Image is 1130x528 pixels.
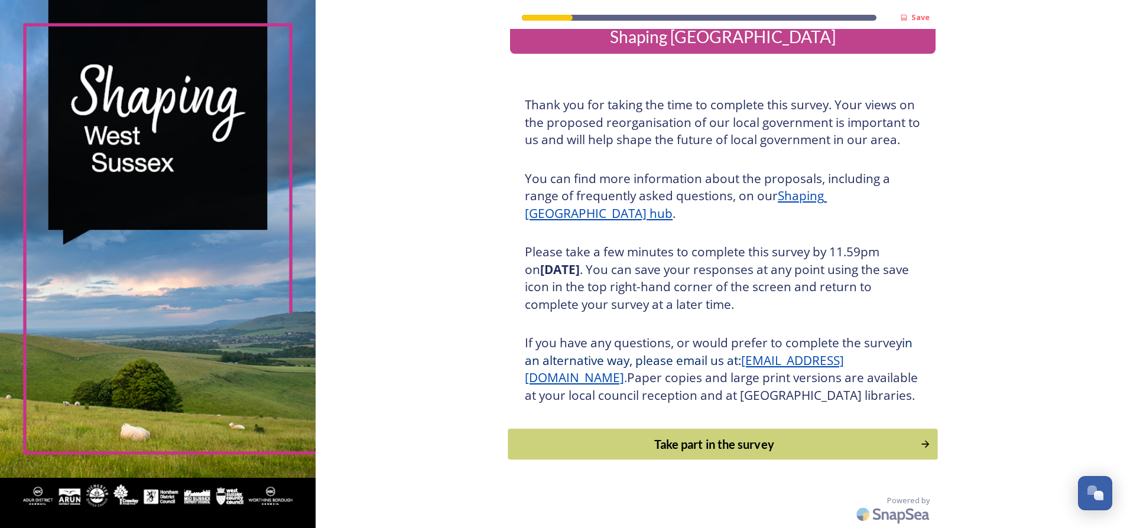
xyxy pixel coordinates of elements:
a: Shaping [GEOGRAPHIC_DATA] hub [525,187,827,221]
h3: Please take a few minutes to complete this survey by 11.59pm on . You can save your responses at ... [525,243,921,313]
h3: Thank you for taking the time to complete this survey. Your views on the proposed reorganisation ... [525,96,921,149]
strong: [DATE] [540,261,580,278]
img: SnapSea Logo [853,500,936,528]
strong: Save [911,12,930,22]
h3: If you have any questions, or would prefer to complete the survey Paper copies and large print ve... [525,334,921,404]
div: Shaping [GEOGRAPHIC_DATA] [515,24,931,49]
h3: You can find more information about the proposals, including a range of frequently asked question... [525,170,921,223]
span: Powered by [887,495,930,506]
a: [EMAIL_ADDRESS][DOMAIN_NAME] [525,352,844,386]
span: . [624,369,627,386]
button: Continue [508,429,938,460]
span: in an alternative way, please email us at: [525,334,915,369]
div: Take part in the survey [515,435,914,453]
button: Open Chat [1078,476,1112,510]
